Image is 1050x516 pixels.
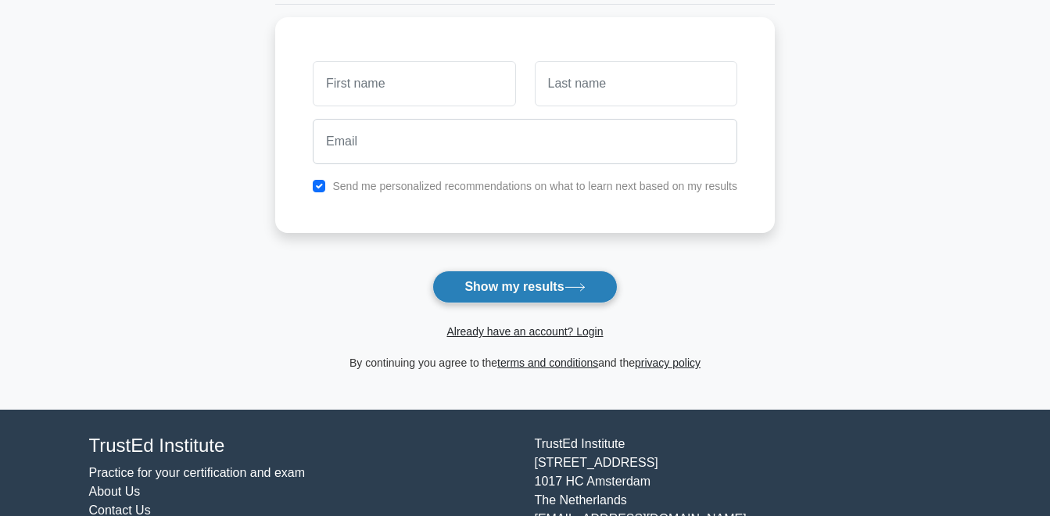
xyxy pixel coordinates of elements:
a: terms and conditions [497,357,598,369]
h4: TrustEd Institute [89,435,516,457]
div: By continuing you agree to the and the [266,353,784,372]
a: Already have an account? Login [446,325,603,338]
label: Send me personalized recommendations on what to learn next based on my results [332,180,737,192]
a: privacy policy [635,357,701,369]
a: Practice for your certification and exam [89,466,306,479]
input: Last name [535,61,737,106]
button: Show my results [432,271,617,303]
input: First name [313,61,515,106]
a: About Us [89,485,141,498]
input: Email [313,119,737,164]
